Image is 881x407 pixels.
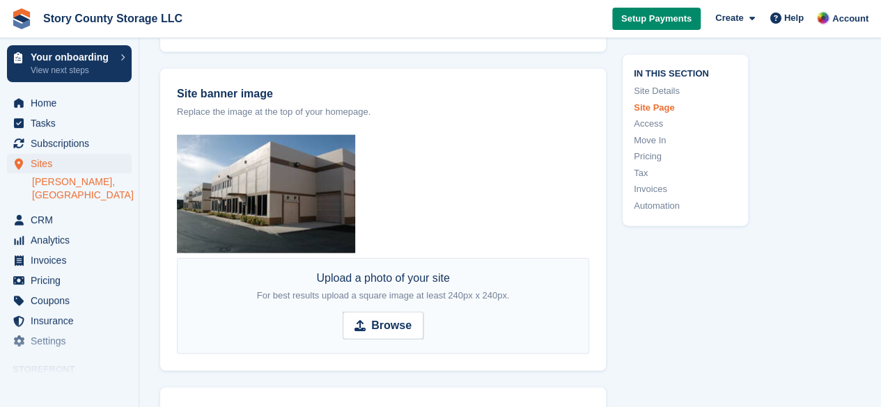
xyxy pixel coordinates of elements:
[31,134,114,153] span: Subscriptions
[31,250,114,270] span: Invoices
[634,100,737,114] a: Site Page
[31,210,114,230] span: CRM
[13,362,139,376] span: Storefront
[177,135,355,253] img: demo-location-demo-town-banner.jpg
[371,317,412,334] strong: Browse
[715,11,743,25] span: Create
[634,166,737,179] a: Tax
[31,93,114,113] span: Home
[31,271,114,290] span: Pricing
[31,311,114,330] span: Insurance
[7,45,132,82] a: Your onboarding View next steps
[177,86,589,102] label: Site banner image
[31,331,114,351] span: Settings
[816,11,830,25] img: Leah Hattan
[634,198,737,212] a: Automation
[784,11,804,25] span: Help
[257,290,510,301] span: For best results upload a square image at least 240px x 240px.
[7,311,132,330] a: menu
[257,270,510,303] div: Upload a photo of your site
[31,291,114,310] span: Coupons
[31,230,114,250] span: Analytics
[31,113,114,133] span: Tasks
[31,52,114,62] p: Your onboarding
[7,250,132,270] a: menu
[621,12,692,26] span: Setup Payments
[7,210,132,230] a: menu
[7,113,132,133] a: menu
[38,7,188,30] a: Story County Storage LLC
[634,150,737,163] a: Pricing
[612,8,701,31] a: Setup Payments
[634,182,737,196] a: Invoices
[7,134,132,153] a: menu
[31,64,114,77] p: View next steps
[634,117,737,131] a: Access
[11,8,32,29] img: stora-icon-8386f47178a22dfd0bd8f6a31ec36ba5ce8667c1dd55bd0f319d3a0aa187defe.svg
[7,230,132,250] a: menu
[7,331,132,351] a: menu
[32,175,132,202] a: [PERSON_NAME], [GEOGRAPHIC_DATA]
[7,291,132,310] a: menu
[31,154,114,173] span: Sites
[634,133,737,147] a: Move In
[7,154,132,173] a: menu
[7,93,132,113] a: menu
[634,84,737,98] a: Site Details
[832,12,868,26] span: Account
[7,271,132,290] a: menu
[177,105,589,119] p: Replace the image at the top of your homepage.
[634,65,737,79] span: In this section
